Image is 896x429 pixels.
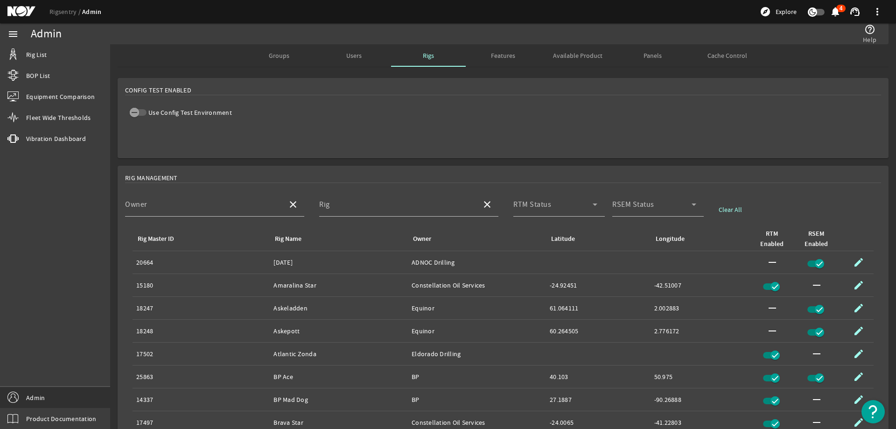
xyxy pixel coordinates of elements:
div: RTM Enabled [759,229,792,249]
div: 20664 [136,258,266,267]
span: Users [346,52,362,59]
span: Fleet Wide Thresholds [26,113,91,122]
mat-icon: horizontal_rule [811,394,822,405]
div: 2.002883 [654,303,751,313]
button: 4 [830,7,840,17]
div: Constellation Oil Services [412,418,542,427]
mat-icon: edit [853,371,864,382]
span: Config Test Enabled [125,85,191,95]
mat-icon: help_outline [864,24,875,35]
div: 27.1887 [550,395,646,404]
div: 17502 [136,349,266,359]
span: BOP List [26,71,50,80]
div: Askeladden [273,303,404,313]
div: Owner [413,234,431,244]
div: RTM Enabled [760,229,784,249]
div: Latitude [551,234,575,244]
mat-icon: edit [853,394,864,405]
a: Rigsentry [49,7,82,16]
div: RSEM Enabled [803,229,836,249]
div: 18247 [136,303,266,313]
mat-icon: horizontal_rule [767,325,778,337]
div: ADNOC Drilling [412,258,542,267]
span: Equipment Comparison [26,92,95,101]
div: 17497 [136,418,266,427]
div: 50.975 [654,372,751,381]
mat-icon: edit [853,280,864,291]
div: Askepott [273,326,404,336]
mat-label: RSEM Status [612,200,654,209]
div: 2.776172 [654,326,751,336]
div: 18248 [136,326,266,336]
span: Available Product [553,52,602,59]
div: BP [412,395,542,404]
div: Atlantic Zonda [273,349,404,359]
div: Equinor [412,326,542,336]
div: -41.22803 [654,418,751,427]
div: Brava Star [273,418,404,427]
mat-icon: edit [853,257,864,268]
mat-icon: explore [760,6,771,17]
span: Vibration Dashboard [26,134,86,143]
button: Explore [756,4,800,19]
button: Clear All [711,201,749,218]
mat-icon: close [287,199,299,210]
mat-icon: close [482,199,493,210]
span: Product Documentation [26,414,96,423]
span: Admin [26,393,45,402]
mat-icon: horizontal_rule [811,417,822,428]
span: Explore [776,7,797,16]
mat-icon: notifications [830,6,841,17]
div: Eldorado Drilling [412,349,542,359]
span: Panels [644,52,662,59]
button: more_vert [866,0,889,23]
div: Rig Name [275,234,301,244]
span: Rig List [26,50,47,59]
input: Select a Rig [319,203,474,214]
div: 40.103 [550,372,646,381]
mat-icon: horizontal_rule [767,302,778,314]
div: RSEM Enabled [805,229,828,249]
div: Longitude [656,234,685,244]
span: Rigs [423,52,434,59]
a: Admin [82,7,101,16]
label: Use Config Test Environment [147,108,232,117]
mat-label: Owner [125,200,147,209]
div: Rig Master ID [138,234,174,244]
div: -24.92451 [550,281,646,290]
mat-icon: edit [853,302,864,314]
span: Cache Control [707,52,747,59]
span: Rig Management [125,173,178,183]
div: Constellation Oil Services [412,281,542,290]
mat-icon: horizontal_rule [811,348,822,359]
div: Equinor [412,303,542,313]
div: -42.51007 [654,281,751,290]
span: Clear All [719,205,742,214]
div: [DATE] [273,258,404,267]
span: Groups [269,52,289,59]
div: BP Ace [273,372,404,381]
div: -24.0065 [550,418,646,427]
input: Select an Owner [125,203,280,214]
div: 61.064111 [550,303,646,313]
div: Admin [31,29,62,39]
div: 15180 [136,281,266,290]
span: Help [863,35,876,44]
mat-icon: horizontal_rule [767,257,778,268]
div: BP [412,372,542,381]
mat-label: RTM Status [513,200,551,209]
div: 14337 [136,395,266,404]
mat-icon: menu [7,28,19,40]
mat-label: Rig [319,200,330,209]
div: BP Mad Dog [273,395,404,404]
mat-icon: support_agent [849,6,861,17]
mat-icon: vibration [7,133,19,144]
span: Features [491,52,515,59]
button: Open Resource Center [861,400,885,423]
mat-icon: edit [853,417,864,428]
mat-icon: edit [853,348,864,359]
div: Owner [412,234,539,244]
div: 60.264505 [550,326,646,336]
div: Amaralina Star [273,281,404,290]
div: 25863 [136,372,266,381]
